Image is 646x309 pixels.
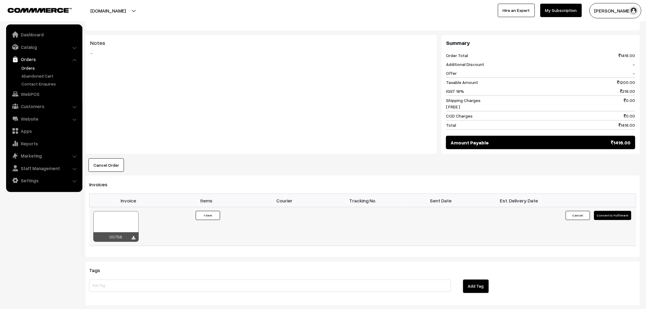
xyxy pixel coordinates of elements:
[451,139,489,146] span: Amount Payable
[624,113,635,119] span: 0.00
[89,181,115,187] span: Invoices
[20,73,80,79] a: Abandoned Cart
[8,8,72,13] img: COMMMERCE
[90,40,432,46] h3: Notes
[446,61,484,67] span: Additional Discount
[446,88,464,94] span: IGST 18%
[540,4,582,17] a: My Subscription
[20,81,80,87] a: Contact Enquires
[594,211,631,220] button: Convert to Fulfilment
[446,79,478,85] span: Taxable Amount
[446,40,635,46] h3: Summary
[90,49,432,57] blockquote: -
[620,88,635,94] span: 216.00
[8,101,80,112] a: Customers
[20,65,80,71] a: Orders
[8,150,80,161] a: Marketing
[566,211,590,220] button: Cancel
[196,211,220,220] button: 1 Item
[8,54,80,65] a: Orders
[93,232,139,242] div: 00756
[8,6,61,13] a: COMMMERCE
[611,139,631,146] span: 1416.00
[69,3,147,18] button: [DOMAIN_NAME]
[167,194,245,207] th: Items
[446,52,468,59] span: Order Total
[498,4,535,17] a: Hire an Expert
[446,122,456,128] span: Total
[463,280,489,293] button: Add Tag
[633,61,635,67] span: -
[619,122,635,128] span: 1416.00
[8,42,80,53] a: Catalog
[8,138,80,149] a: Reports
[89,158,124,172] button: Cancel Order
[446,70,457,76] span: Offer
[8,163,80,174] a: Staff Management
[8,113,80,124] a: Website
[89,280,451,292] input: Add Tag
[89,267,107,274] span: Tags
[324,194,402,207] th: Tracking No.
[446,97,481,110] span: Shipping Charges [ FREE ]
[590,3,641,18] button: [PERSON_NAME]
[8,175,80,186] a: Settings
[633,70,635,76] span: -
[402,194,480,207] th: Sent Date
[8,29,80,40] a: Dashboard
[619,52,635,59] span: 1416.00
[446,113,473,119] span: COD Charges
[245,194,324,207] th: Courier
[89,194,168,207] th: Invoice
[8,125,80,136] a: Apps
[480,194,558,207] th: Est. Delivery Date
[629,6,638,15] img: user
[617,79,635,85] span: 1200.00
[624,97,635,110] span: 0.00
[8,89,80,100] a: WebPOS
